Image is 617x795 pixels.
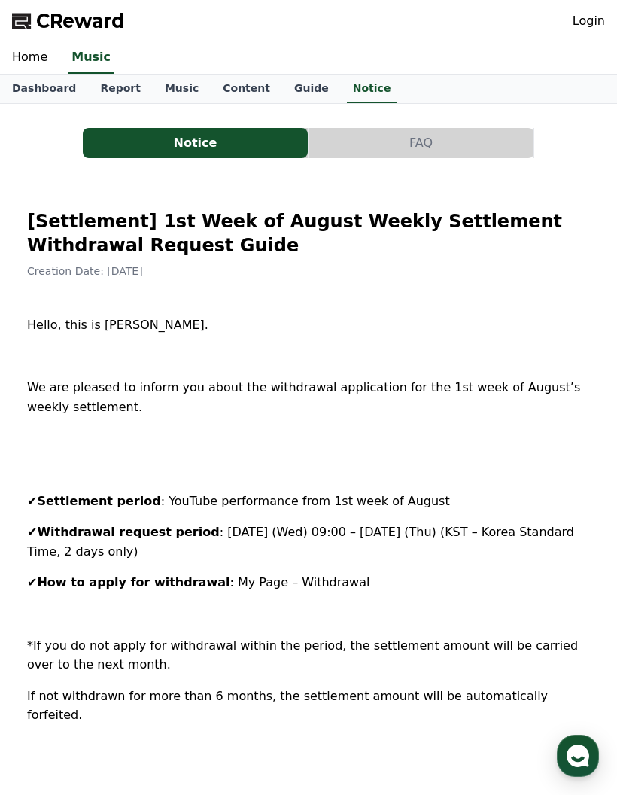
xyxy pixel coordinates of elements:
[27,380,580,414] span: We are pleased to inform you about the withdrawal application for the 1st week of August’s weekly...
[27,265,143,277] span: Creation Date: [DATE]
[27,525,574,559] span: : [DATE] (Wed) 09:00 – [DATE] (Thu) (KST – Korea Standard Time, 2 days only)
[27,638,578,672] span: *If you do not apply for withdrawal within the period, the settlement amount will be carried over...
[27,318,208,332] span: Hello, this is [PERSON_NAME].
[153,75,211,103] a: Music
[37,494,160,508] strong: Settlement period
[99,477,194,515] a: Messages
[308,128,534,158] a: FAQ
[194,477,289,515] a: Settings
[68,42,114,74] a: Music
[347,75,397,103] a: Notice
[223,500,260,512] span: Settings
[308,128,533,158] button: FAQ
[37,525,219,539] strong: Withdrawal request period
[12,9,125,33] a: CReward
[5,477,99,515] a: Home
[573,12,605,30] a: Login
[38,500,65,512] span: Home
[88,75,153,103] a: Report
[36,9,125,33] span: CReward
[211,75,282,103] a: Content
[282,75,341,103] a: Guide
[27,494,37,508] span: ✔
[27,575,37,589] span: ✔
[83,128,308,158] a: Notice
[37,575,229,589] strong: How to apply for withdrawal
[27,209,590,257] h2: [Settlement] 1st Week of August Weekly Settlement Withdrawal Request Guide
[161,494,450,508] span: : YouTube performance from 1st week of August
[27,525,37,539] span: ✔
[229,575,369,589] span: : My Page – Withdrawal
[125,501,169,513] span: Messages
[27,689,548,723] span: If not withdrawn for more than 6 months, the settlement amount will be automatically forfeited.
[83,128,308,158] button: Notice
